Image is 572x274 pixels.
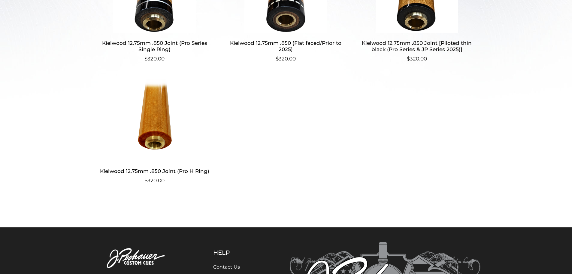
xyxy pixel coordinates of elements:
[144,177,165,183] bdi: 320.00
[144,56,147,62] span: $
[96,38,213,55] h2: Kielwood 12.75mm .850 Joint (Pro Series Single Ring)
[213,264,240,270] a: Contact Us
[407,56,410,62] span: $
[144,177,147,183] span: $
[96,79,213,161] img: Kielwood 12.75mm .850 Joint (Pro H Ring)
[96,79,213,184] a: Kielwood 12.75mm .850 Joint (Pro H Ring) $320.00
[96,165,213,177] h2: Kielwood 12.75mm .850 Joint (Pro H Ring)
[359,38,475,55] h2: Kielwood 12.75mm .850 Joint [Piloted thin black (Pro Series & JP Series 2025)]
[227,38,344,55] h2: Kielwood 12.75mm .850 (Flat faced/Prior to 2025)
[213,249,260,256] h5: Help
[407,56,427,62] bdi: 320.00
[144,56,165,62] bdi: 320.00
[276,56,296,62] bdi: 320.00
[276,56,279,62] span: $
